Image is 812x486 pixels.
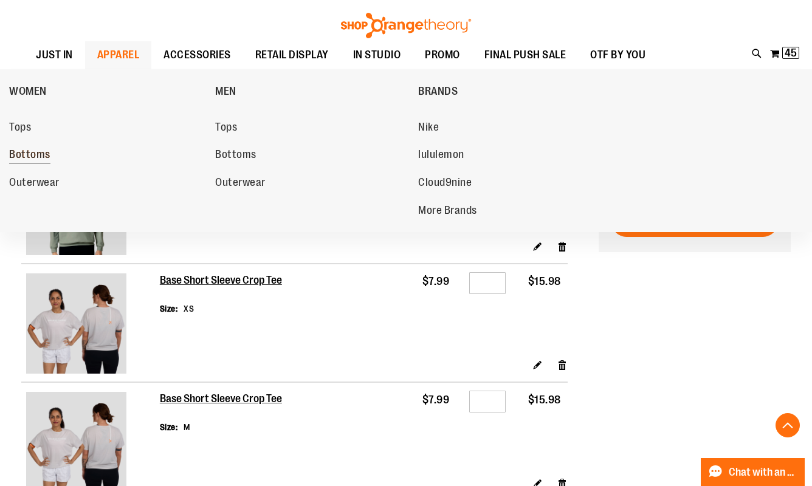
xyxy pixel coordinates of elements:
[418,75,618,107] a: BRANDS
[557,240,568,253] a: Remove item
[9,85,47,100] span: WOMEN
[36,41,73,69] span: JUST IN
[418,85,458,100] span: BRANDS
[422,394,450,406] span: $7.99
[160,421,178,433] dt: Size
[97,41,140,69] span: APPAREL
[9,117,203,139] a: Tops
[701,458,805,486] button: Chat with an Expert
[9,176,60,191] span: Outerwear
[418,148,464,163] span: lululemon
[9,121,31,136] span: Tops
[422,275,450,287] span: $7.99
[353,41,401,69] span: IN STUDIO
[341,41,413,69] a: IN STUDIO
[243,41,341,69] a: RETAIL DISPLAY
[184,303,194,315] dd: XS
[9,75,209,107] a: WOMEN
[215,176,266,191] span: Outerwear
[339,13,473,38] img: Shop Orangetheory
[163,41,231,69] span: ACCESSORIES
[413,41,472,69] a: PROMO
[160,392,283,406] a: Base Short Sleeve Crop Tee
[215,85,236,100] span: MEN
[9,172,203,194] a: Outerwear
[776,413,800,437] button: Back To Top
[785,47,797,59] span: 45
[160,303,178,315] dt: Size
[26,273,126,374] img: Base Short Sleeve Crop Tee
[557,358,568,371] a: Remove item
[215,148,256,163] span: Bottoms
[528,275,561,287] span: $15.98
[418,176,472,191] span: Cloud9nine
[184,421,190,433] dd: M
[418,204,477,219] span: More Brands
[160,274,283,287] a: Base Short Sleeve Crop Tee
[215,121,237,136] span: Tops
[418,121,439,136] span: Nike
[255,41,329,69] span: RETAIL DISPLAY
[24,41,85,69] a: JUST IN
[528,394,561,406] span: $15.98
[484,41,566,69] span: FINAL PUSH SALE
[729,467,797,478] span: Chat with an Expert
[151,41,243,69] a: ACCESSORIES
[472,41,579,69] a: FINAL PUSH SALE
[215,75,412,107] a: MEN
[26,273,155,377] a: Base Short Sleeve Crop Tee
[9,148,50,163] span: Bottoms
[85,41,152,69] a: APPAREL
[9,144,203,166] a: Bottoms
[578,41,658,69] a: OTF BY YOU
[425,41,460,69] span: PROMO
[590,41,645,69] span: OTF BY YOU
